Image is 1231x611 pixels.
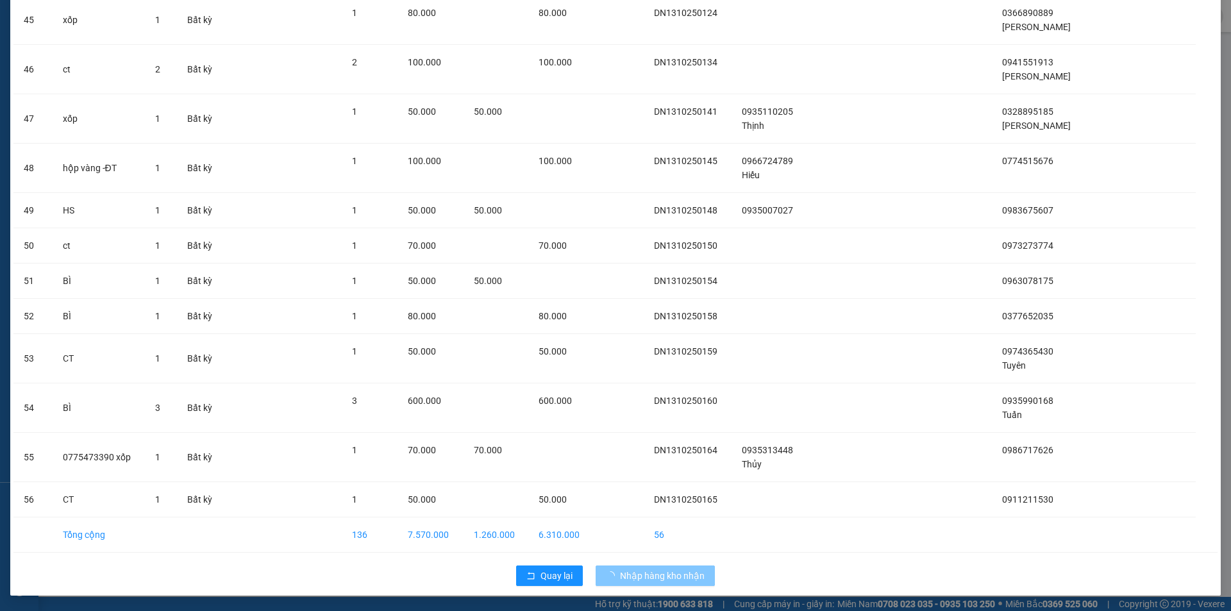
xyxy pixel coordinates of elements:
td: Bất kỳ [177,482,224,517]
span: Hiếu [742,170,760,180]
td: 53 [13,334,53,383]
span: 1 [352,240,357,251]
span: DN1310250141 [654,106,717,117]
td: Bất kỳ [177,383,224,433]
span: 100.000 [408,57,441,67]
td: Bất kỳ [177,433,224,482]
td: 50 [13,228,53,264]
span: 0935007027 [742,205,793,215]
td: Bất kỳ [177,193,224,228]
td: 7.570.000 [398,517,464,553]
span: 80.000 [539,8,567,18]
span: 1 [352,445,357,455]
span: 1 [155,15,160,25]
span: 3 [352,396,357,406]
span: 1 [155,494,160,505]
td: BÌ [53,299,145,334]
span: 70.000 [408,445,436,455]
span: 1 [352,106,357,117]
td: hộp vàng -ĐT [53,144,145,193]
td: 47 [13,94,53,144]
span: 3 [155,403,160,413]
td: 46 [13,45,53,94]
span: DN1310250164 [654,445,717,455]
span: 1 [352,494,357,505]
span: Tuấn [1002,410,1022,420]
span: 2 [155,64,160,74]
span: 50.000 [408,346,436,356]
span: 0983675607 [1002,205,1053,215]
span: 100.000 [408,156,441,166]
span: 0986717626 [1002,445,1053,455]
span: DN1310250165 [654,494,717,505]
span: DN1310250154 [654,276,717,286]
span: 0377652035 [1002,311,1053,321]
span: DN1310250134 [654,57,717,67]
span: 1 [352,346,357,356]
td: xốp [53,94,145,144]
span: 50.000 [474,276,502,286]
span: DN1310250124 [654,8,717,18]
span: 1 [352,205,357,215]
td: Tổng cộng [53,517,145,553]
td: ct [53,45,145,94]
button: rollbackQuay lại [516,565,583,586]
span: DN1310250158 [654,311,717,321]
span: 50.000 [539,346,567,356]
span: 600.000 [539,396,572,406]
span: 1 [155,113,160,124]
span: DN1310250160 [654,396,717,406]
span: 70.000 [474,445,502,455]
span: 1 [155,163,160,173]
span: 0366890889 [1002,8,1053,18]
td: 136 [342,517,398,553]
td: 55 [13,433,53,482]
span: 600.000 [408,396,441,406]
td: Bất kỳ [177,264,224,299]
span: [PERSON_NAME] [1002,121,1071,131]
span: Nhập hàng kho nhận [620,569,705,583]
span: Tuyên [1002,360,1026,371]
span: 80.000 [539,311,567,321]
span: 100.000 [539,156,572,166]
td: BÌ [53,383,145,433]
span: 50.000 [474,205,502,215]
span: 80.000 [408,8,436,18]
td: 54 [13,383,53,433]
span: [PERSON_NAME] [1002,22,1071,32]
span: 2 [352,57,357,67]
span: 1 [155,276,160,286]
span: [PERSON_NAME] [1002,71,1071,81]
span: 0966724789 [742,156,793,166]
span: 0935990168 [1002,396,1053,406]
span: 70.000 [408,240,436,251]
span: DN1310250159 [654,346,717,356]
span: 1 [155,452,160,462]
span: 0774515676 [1002,156,1053,166]
span: 1 [155,205,160,215]
span: 1 [155,311,160,321]
span: 1 [352,276,357,286]
td: CT [53,482,145,517]
span: 0911211530 [1002,494,1053,505]
span: 1 [352,311,357,321]
td: 1.260.000 [464,517,528,553]
td: 56 [13,482,53,517]
span: 70.000 [539,240,567,251]
span: 50.000 [539,494,567,505]
span: 50.000 [408,205,436,215]
span: 80.000 [408,311,436,321]
span: 0328895185 [1002,106,1053,117]
td: 6.310.000 [528,517,592,553]
td: 0775473390 xốp [53,433,145,482]
span: 50.000 [408,106,436,117]
span: DN1310250148 [654,205,717,215]
span: 0935313448 [742,445,793,455]
td: Bất kỳ [177,299,224,334]
td: 51 [13,264,53,299]
span: 1 [352,8,357,18]
span: 0973273774 [1002,240,1053,251]
td: BÌ [53,264,145,299]
span: Thịnh [742,121,764,131]
td: 48 [13,144,53,193]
